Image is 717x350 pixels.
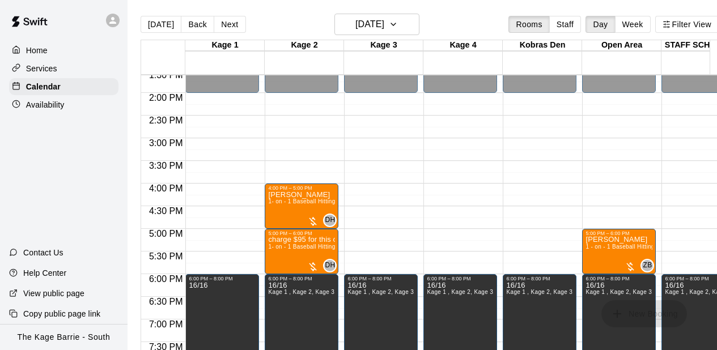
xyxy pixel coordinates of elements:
button: Day [586,16,615,33]
span: 3:00 PM [146,138,186,148]
p: Home [26,45,48,56]
div: 5:00 PM – 6:00 PM [586,231,632,236]
button: [DATE] [141,16,181,33]
span: Dan Hodgins [328,214,337,227]
a: Services [9,60,118,77]
p: View public page [23,288,84,299]
a: Calendar [9,78,118,95]
button: [DATE] [334,14,419,35]
div: 4:00 PM – 5:00 PM [268,185,315,191]
div: 6:00 PM – 8:00 PM [586,276,632,281]
span: 1:30 PM [146,70,186,80]
span: Zach Biery [645,259,654,272]
button: Rooms [508,16,549,33]
a: Home [9,42,118,59]
div: Kage 1 [185,40,265,51]
div: 6:00 PM – 8:00 PM [665,276,711,281]
div: 6:00 PM – 8:00 PM [427,276,473,281]
span: DH [325,260,335,271]
span: 6:30 PM [146,297,186,306]
p: Services [26,63,57,74]
span: 1- on - 1 Baseball Hitting Clinic [268,244,352,250]
div: 6:00 PM – 8:00 PM [189,276,235,281]
span: You don't have the permission to add bookings [601,308,687,318]
div: 4:00 PM – 5:00 PM: 1- on - 1 Baseball Hitting Clinic [265,183,338,229]
div: Open Area [582,40,661,51]
div: 5:00 PM – 6:00 PM: charge $95 for this one [265,229,338,274]
span: 1- on - 1 Baseball Hitting Clinic [268,198,352,204]
span: 4:00 PM [146,183,186,193]
a: Availability [9,96,118,113]
button: Week [615,16,651,33]
span: 5:00 PM [146,229,186,238]
p: Calendar [26,81,61,92]
p: Help Center [23,267,66,279]
span: 4:30 PM [146,206,186,216]
span: Kage 1 , Kage 2, Kage 3, Kage 4, Kobras Den, Open Area, STAFF SCHEDULE, Kage 6, Gym, Gym 2 [347,289,620,295]
p: The Kage Barrie - South [18,331,111,343]
div: Dan Hodgins [323,259,337,272]
span: DH [325,215,335,226]
p: Availability [26,99,65,110]
p: Copy public page link [23,308,100,319]
span: 1 - on - 1 Baseball Hitting and Pitching Clinic [586,244,706,250]
span: Dan Hodgins [328,259,337,272]
div: Kobras Den [503,40,582,51]
span: 7:00 PM [146,319,186,329]
span: 5:30 PM [146,251,186,261]
div: Kage 3 [344,40,423,51]
div: Zach Biery [640,259,654,272]
button: Next [214,16,245,33]
button: Back [181,16,214,33]
span: Kage 1 , Kage 2, Kage 3, Kage 4, Kobras Den, Open Area, STAFF SCHEDULE, Kage 6, Gym, Gym 2 [427,289,699,295]
div: 5:00 PM – 6:00 PM [268,231,315,236]
div: 6:00 PM – 8:00 PM [347,276,394,281]
div: 6:00 PM – 8:00 PM [506,276,553,281]
div: Kage 2 [265,40,344,51]
div: Kage 4 [423,40,503,51]
span: 2:30 PM [146,116,186,125]
span: 3:30 PM [146,161,186,170]
button: Staff [549,16,582,33]
div: 5:00 PM – 6:00 PM: William Kane [582,229,656,274]
span: 2:00 PM [146,93,186,103]
h6: [DATE] [355,16,384,32]
div: Dan Hodgins [323,214,337,227]
div: 6:00 PM – 8:00 PM [268,276,315,281]
span: 6:00 PM [146,274,186,284]
span: Kage 1 , Kage 2, Kage 3, Kage 4, Kobras Den, Open Area, STAFF SCHEDULE, Kage 6, Gym, Gym 2 [268,289,541,295]
span: ZB [643,260,652,271]
p: Contact Us [23,247,63,258]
